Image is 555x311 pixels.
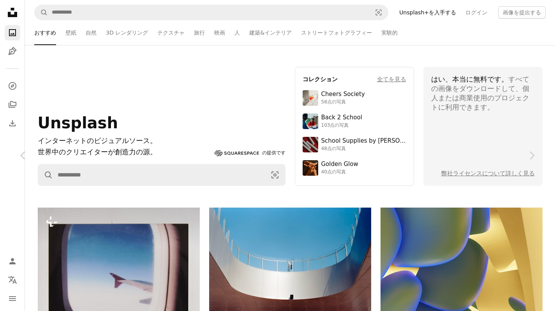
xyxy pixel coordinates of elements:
a: 旅行 [194,20,205,45]
a: 弊社ライセンスについて詳しく見る [441,170,535,177]
a: 壁紙 [65,20,76,45]
img: premium_photo-1683135218355-6d72011bf303 [303,114,318,129]
a: 次へ [508,118,555,193]
button: ビジュアル検索 [369,5,388,20]
form: サイト内でビジュアルを探す [38,164,285,186]
button: メニュー [5,291,20,306]
div: すべての画像をダウンロードして、個人または商業使用のプロジェクトに利用できます。 [431,75,535,112]
a: テクスチャ [157,20,185,45]
a: 全てを見る [377,75,406,84]
a: Back 2 School103点の写真 [303,114,406,129]
a: 建築&インテリア [249,20,292,45]
a: の提供です [215,149,285,158]
a: 飛行機の窓から翼を眺める。 [38,299,200,306]
a: Golden Glow40点の写真 [303,160,406,176]
span: はい、本当に無料です。 [431,75,508,83]
h4: コレクション [303,75,338,84]
a: 実験的 [381,20,398,45]
button: 言語 [5,272,20,288]
a: 3D レンダリング [106,20,148,45]
a: 人 [234,20,240,45]
div: 58点の写真 [321,99,365,105]
a: バルコニーに人がいるモダン建築 [209,258,371,265]
a: ダウンロード履歴 [5,115,20,131]
form: サイト内でビジュアルを探す [34,5,388,20]
img: premium_photo-1754759085924-d6c35cb5b7a4 [303,160,318,176]
a: ログイン [461,6,492,19]
a: 写真 [5,25,20,40]
div: Golden Glow [321,161,358,168]
div: Cheers Society [321,91,365,98]
a: ストリートフォトグラフィー [301,20,372,45]
div: 48点の写真 [321,146,406,152]
button: ビジュアル検索 [265,164,285,185]
p: 世界中のクリエイターが創造力の源。 [38,147,211,158]
button: Unsplashで検索する [35,5,48,20]
a: 自然 [86,20,97,45]
a: 探す [5,78,20,94]
a: Cheers Society58点の写真 [303,90,406,106]
span: Unsplash [38,114,118,132]
a: 映画 [214,20,225,45]
a: Unsplash+を入手する [395,6,461,19]
a: ログイン / 登録する [5,253,20,269]
a: コレクション [5,97,20,112]
div: 103点の写真 [321,122,362,129]
button: 画像を提出する [498,6,546,19]
div: 40点の写真 [321,169,358,175]
a: イラスト [5,44,20,59]
a: School Supplies by [PERSON_NAME]48点の写真 [303,137,406,152]
div: School Supplies by [PERSON_NAME] [321,137,406,145]
a: 青と黄色のグラデーションを持つ抽象的な有機的な形状 [381,258,543,265]
div: Back 2 School [321,114,362,122]
img: photo-1610218588353-03e3130b0e2d [303,90,318,106]
h1: インターネットのビジュアルソース。 [38,135,211,147]
img: premium_photo-1715107534993-67196b65cde7 [303,137,318,152]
